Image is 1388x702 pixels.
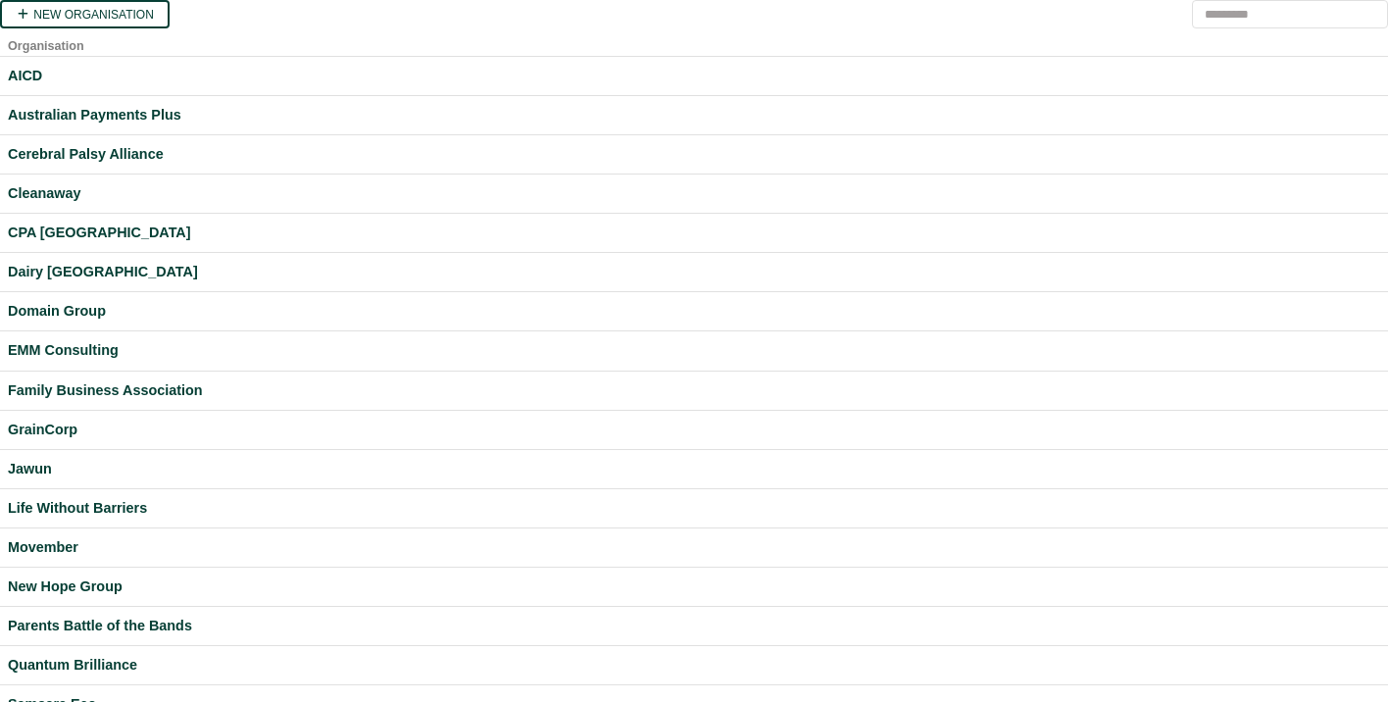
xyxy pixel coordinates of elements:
a: Life Without Barriers [8,497,1380,520]
a: Australian Payments Plus [8,104,1380,126]
a: Family Business Association [8,379,1380,402]
a: Cerebral Palsy Alliance [8,143,1380,166]
a: CPA [GEOGRAPHIC_DATA] [8,222,1380,244]
a: Jawun [8,458,1380,480]
a: Quantum Brilliance [8,654,1380,677]
a: Movember [8,536,1380,559]
a: Dairy [GEOGRAPHIC_DATA] [8,261,1380,283]
a: New Hope Group [8,576,1380,598]
a: Cleanaway [8,182,1380,205]
a: Parents Battle of the Bands [8,615,1380,637]
a: AICD [8,65,1380,87]
a: Domain Group [8,300,1380,323]
a: EMM Consulting [8,339,1380,362]
a: GrainCorp [8,419,1380,441]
